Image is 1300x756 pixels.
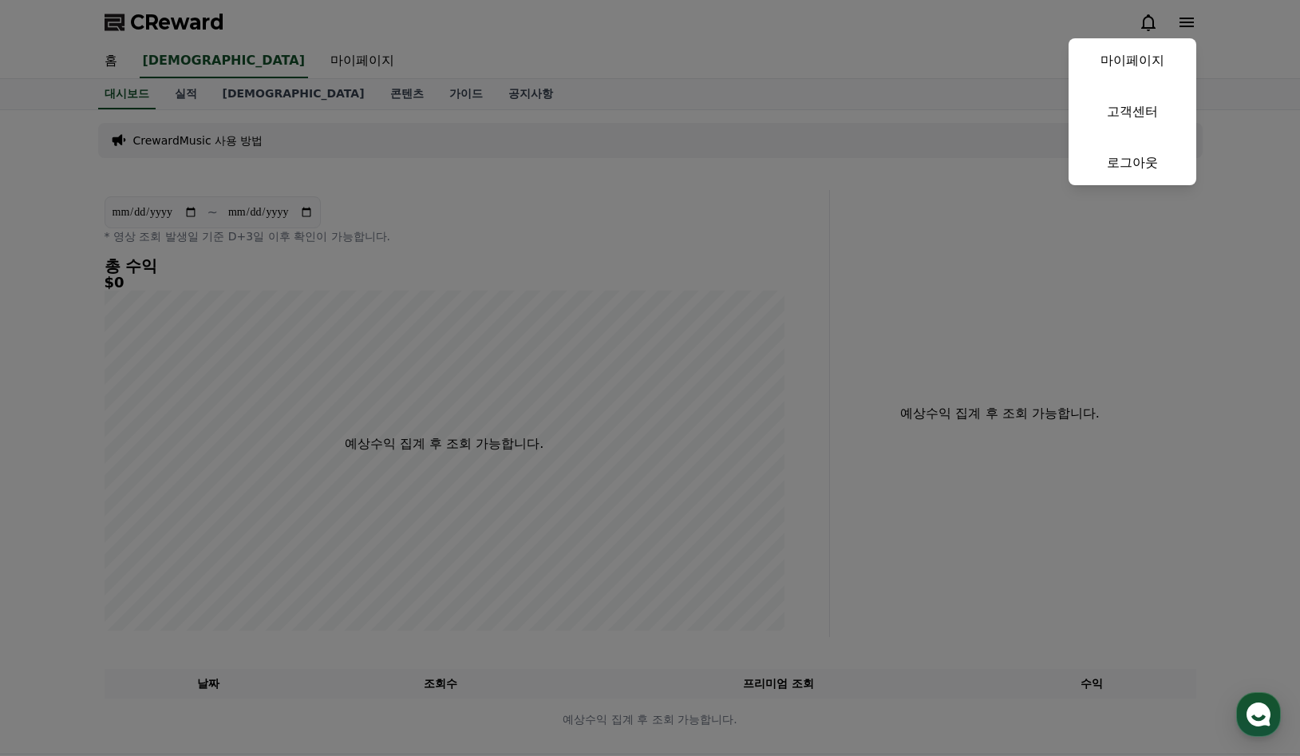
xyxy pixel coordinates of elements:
span: 대화 [146,531,165,544]
a: 대화 [105,506,206,546]
a: 마이페이지 [1069,38,1196,83]
a: 고객센터 [1069,89,1196,134]
a: 설정 [206,506,306,546]
span: 홈 [50,530,60,543]
a: 로그아웃 [1069,141,1196,185]
a: 홈 [5,506,105,546]
span: 설정 [247,530,266,543]
button: 마이페이지 고객센터 로그아웃 [1069,38,1196,185]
